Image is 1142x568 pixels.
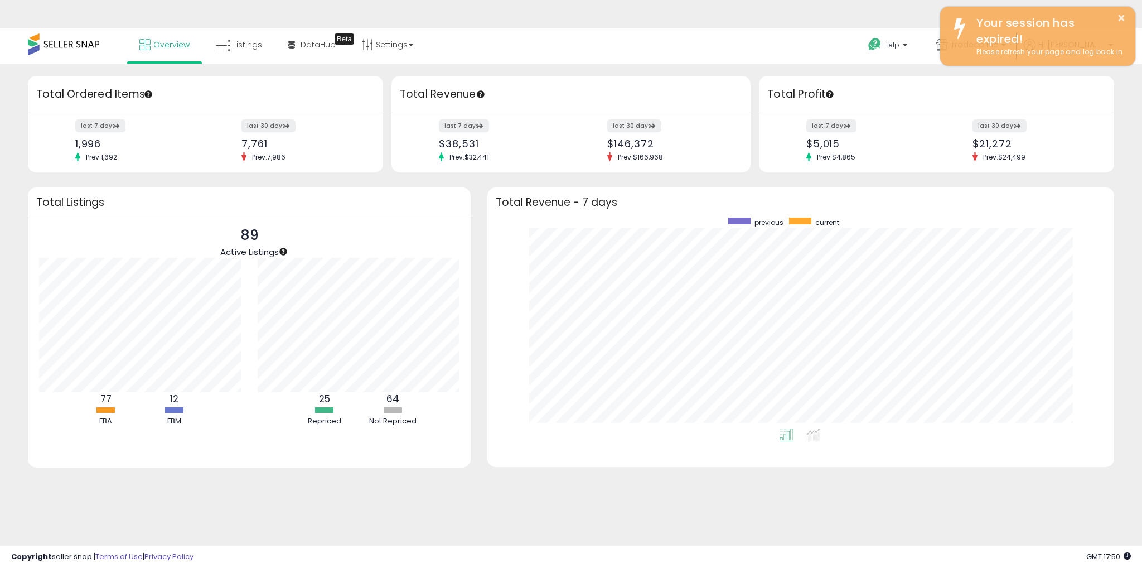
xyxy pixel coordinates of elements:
span: Prev: $32,441 [444,152,495,162]
div: Tooltip anchor [476,89,486,99]
label: last 30 days [241,119,296,132]
div: FBA [72,416,139,427]
label: last 30 days [972,119,1027,132]
label: last 7 days [439,119,489,132]
b: 77 [100,392,112,406]
a: Settings [354,28,422,61]
b: 12 [170,392,178,406]
h3: Total Revenue [400,86,742,102]
div: $5,015 [806,138,928,150]
a: DataHub [280,28,344,61]
div: FBM [141,416,208,427]
span: Listings [233,39,262,50]
div: Please refresh your page and log back in [968,47,1127,57]
span: Prev: $4,865 [811,152,861,162]
i: Get Help [868,37,882,51]
a: Help [859,29,918,64]
span: current [815,218,839,227]
label: last 7 days [806,119,856,132]
b: 64 [386,392,399,406]
div: Tooltip anchor [825,89,835,99]
div: Repriced [291,416,358,427]
div: Tooltip anchor [278,247,288,257]
label: last 7 days [75,119,125,132]
div: $146,372 [607,138,731,150]
div: Tooltip anchor [143,89,153,99]
label: last 30 days [607,119,661,132]
h3: Total Revenue - 7 days [496,198,1106,206]
div: $21,272 [972,138,1095,150]
a: Overview [131,28,198,61]
span: Help [884,40,899,50]
span: Prev: 7,986 [246,152,291,162]
a: Tradeco Inc [928,28,1014,64]
div: 1,996 [75,138,197,150]
span: Active Listings [220,246,279,258]
span: Prev: 1,692 [80,152,123,162]
span: Overview [153,39,190,50]
span: DataHub [301,39,336,50]
div: Your session has expired! [968,15,1127,47]
span: Prev: $24,499 [978,152,1031,162]
b: 25 [319,392,330,406]
div: Tooltip anchor [335,33,354,45]
h3: Total Listings [36,198,462,206]
p: 89 [220,225,279,246]
span: previous [754,218,783,227]
div: Not Repriced [360,416,427,427]
h3: Total Ordered Items [36,86,375,102]
span: Prev: $166,968 [612,152,669,162]
div: 7,761 [241,138,364,150]
div: $38,531 [439,138,563,150]
h3: Total Profit [767,86,1106,102]
a: Listings [207,28,270,61]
